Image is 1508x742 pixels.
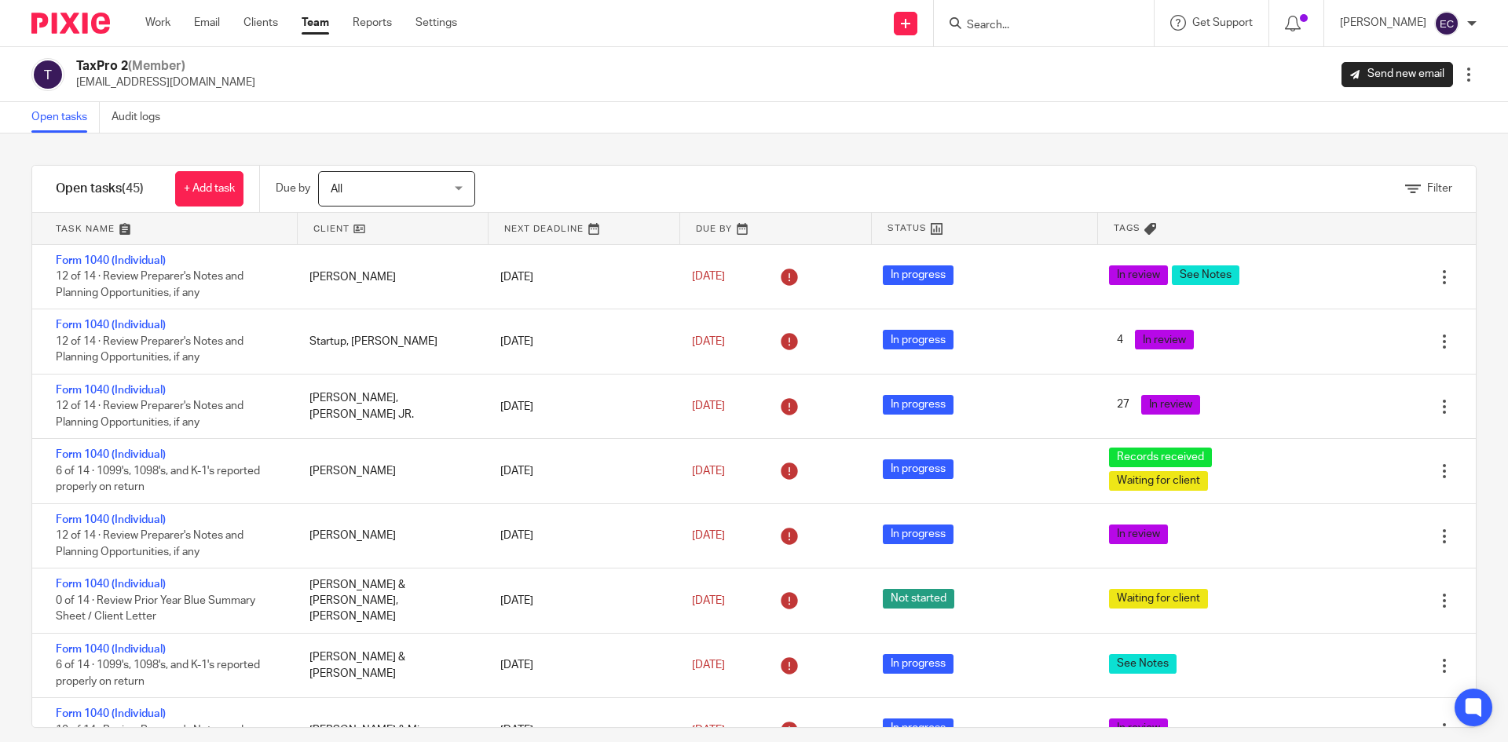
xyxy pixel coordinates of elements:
span: 0 of 14 · Review Prior Year Blue Summary Sheet / Client Letter [56,595,255,623]
span: (45) [122,182,144,195]
span: In progress [883,654,953,674]
div: Startup, [PERSON_NAME] [294,326,485,357]
span: In progress [883,525,953,544]
span: Not started [883,589,954,609]
span: Records received [1109,448,1212,467]
p: [PERSON_NAME] [1340,15,1426,31]
span: In progress [883,330,953,349]
span: Status [888,221,927,235]
a: Form 1040 (Individual) [56,644,166,655]
img: svg%3E [1434,11,1459,36]
span: 12 of 14 · Review Preparer's Notes and Planning Opportunities, if any [56,336,243,364]
span: 6 of 14 · 1099's, 1098's, and K-1's reported properly on return [56,466,260,493]
a: Form 1040 (Individual) [56,708,166,719]
div: [DATE] [485,455,675,487]
a: Send new email [1341,62,1453,87]
span: All [331,184,342,195]
div: [PERSON_NAME] & [PERSON_NAME], [PERSON_NAME] [294,569,485,633]
a: Work [145,15,170,31]
a: Reports [353,15,392,31]
span: Tags [1114,221,1140,235]
span: (Member) [128,60,185,72]
a: Form 1040 (Individual) [56,514,166,525]
a: Settings [415,15,457,31]
a: Form 1040 (Individual) [56,449,166,460]
span: Waiting for client [1109,589,1208,609]
span: [DATE] [692,272,725,283]
div: [DATE] [485,261,675,293]
div: [PERSON_NAME], [PERSON_NAME] JR. [294,382,485,430]
span: In progress [883,395,953,415]
div: [PERSON_NAME] [294,261,485,293]
span: 12 of 14 · Review Preparer's Notes and Planning Opportunities, if any [56,401,243,429]
span: [DATE] [692,595,725,606]
span: 27 [1109,395,1137,415]
span: [DATE] [692,660,725,671]
a: Clients [243,15,278,31]
div: [PERSON_NAME] & [PERSON_NAME] [294,641,485,689]
span: 4 [1109,330,1131,349]
img: Pixie [31,13,110,34]
a: Form 1040 (Individual) [56,385,166,396]
span: 12 of 14 · Review Preparer's Notes and Planning Opportunities, if any [56,272,243,299]
div: [PERSON_NAME] [294,520,485,551]
span: Filter [1427,183,1452,194]
span: In progress [883,718,953,738]
h2: TaxPro 2 [76,58,255,75]
div: [DATE] [485,520,675,551]
a: Open tasks [31,102,100,133]
div: [DATE] [485,585,675,616]
span: [DATE] [692,336,725,347]
p: [EMAIL_ADDRESS][DOMAIN_NAME] [76,75,255,90]
span: 6 of 14 · 1099's, 1098's, and K-1's reported properly on return [56,660,260,687]
div: [PERSON_NAME] [294,455,485,487]
div: [DATE] [485,326,675,357]
img: svg%3E [31,58,64,91]
span: In progress [883,265,953,285]
a: Email [194,15,220,31]
span: In review [1109,718,1168,738]
span: In progress [883,459,953,479]
span: Waiting for client [1109,471,1208,491]
span: In review [1109,525,1168,544]
input: Search [965,19,1107,33]
div: [DATE] [485,391,675,422]
span: In review [1109,265,1168,285]
span: [DATE] [692,466,725,477]
span: [DATE] [692,725,725,736]
span: In review [1141,395,1200,415]
a: Form 1040 (Individual) [56,255,166,266]
a: Form 1040 (Individual) [56,579,166,590]
span: See Notes [1109,654,1177,674]
span: In review [1135,330,1194,349]
span: 12 of 14 · Review Preparer's Notes and Planning Opportunities, if any [56,530,243,557]
a: + Add task [175,171,243,207]
h1: Open tasks [56,181,144,197]
p: Due by [276,181,310,196]
div: [DATE] [485,649,675,681]
span: See Notes [1172,265,1239,285]
a: Form 1040 (Individual) [56,320,166,331]
a: Audit logs [112,102,172,133]
span: Get Support [1192,17,1253,28]
span: [DATE] [692,530,725,541]
a: Team [302,15,329,31]
span: [DATE] [692,400,725,411]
